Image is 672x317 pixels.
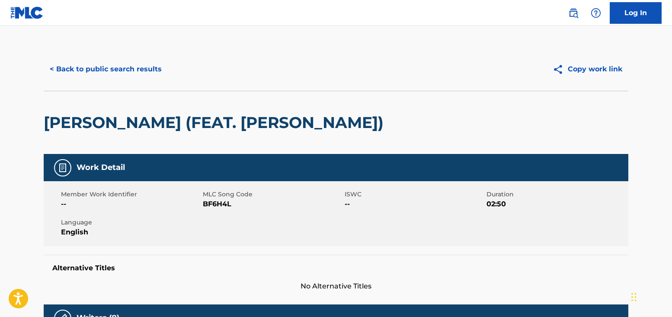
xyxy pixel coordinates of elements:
span: Member Work Identifier [61,190,201,199]
span: 02:50 [486,199,626,209]
span: ISWC [345,190,484,199]
img: MLC Logo [10,6,44,19]
h5: Work Detail [77,163,125,173]
button: < Back to public search results [44,58,168,80]
span: English [61,227,201,237]
img: search [568,8,579,18]
h5: Alternative Titles [52,264,620,272]
span: -- [61,199,201,209]
span: -- [345,199,484,209]
a: Public Search [565,4,582,22]
img: help [591,8,601,18]
img: Copy work link [553,64,568,75]
span: Duration [486,190,626,199]
span: Language [61,218,201,227]
div: Drag [631,284,637,310]
img: Work Detail [58,163,68,173]
iframe: Chat Widget [629,275,672,317]
a: Log In [610,2,662,24]
button: Copy work link [547,58,628,80]
h2: [PERSON_NAME] (FEAT. [PERSON_NAME]) [44,113,388,132]
span: No Alternative Titles [44,281,628,291]
span: BF6H4L [203,199,342,209]
span: MLC Song Code [203,190,342,199]
div: Help [587,4,605,22]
